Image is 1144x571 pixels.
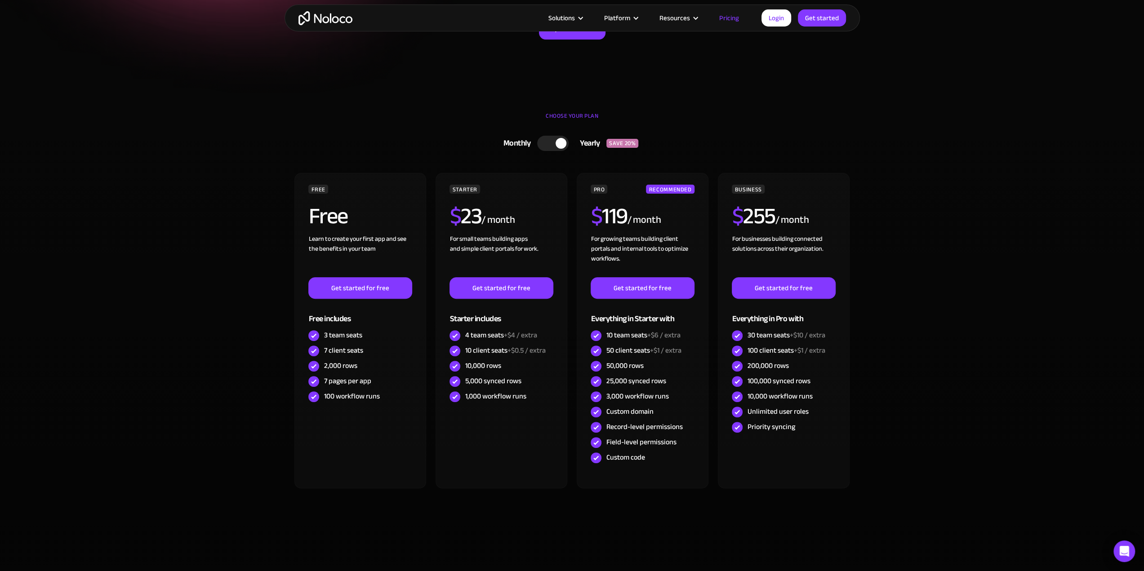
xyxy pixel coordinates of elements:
div: / month [775,213,809,227]
a: Get started for free [732,277,835,299]
div: RECOMMENDED [646,185,694,194]
div: Custom code [606,452,645,462]
div: 10 client seats [465,345,545,355]
div: Everything in Starter with [591,299,694,328]
span: +$1 / extra [650,344,681,357]
div: 25,000 synced rows [606,376,666,386]
div: Open Intercom Messenger [1113,540,1135,562]
div: 3 team seats [324,330,362,340]
div: 7 client seats [324,345,363,355]
div: 30 team seats [747,330,825,340]
div: / month [481,213,515,227]
div: Yearly [569,137,606,150]
div: Custom domain [606,407,653,416]
div: 2,000 rows [324,361,357,371]
a: home [298,11,352,25]
div: STARTER [450,185,480,194]
div: For businesses building connected solutions across their organization. ‍ [732,234,835,277]
div: 1,000 workflow runs [465,391,526,401]
div: 100,000 synced rows [747,376,810,386]
div: SAVE 20% [606,139,638,148]
div: / month [627,213,661,227]
span: +$1 / extra [793,344,825,357]
div: 10 team seats [606,330,680,340]
a: Pricing [708,12,750,24]
div: 200,000 rows [747,361,788,371]
div: 10,000 workflow runs [747,391,812,401]
span: +$6 / extra [647,328,680,342]
span: $ [591,195,602,237]
div: 50 client seats [606,345,681,355]
div: Platform [604,12,630,24]
div: Unlimited user roles [747,407,808,416]
div: PRO [591,185,607,194]
div: Record-level permissions [606,422,682,432]
span: +$0.5 / extra [507,344,545,357]
h2: Free [308,205,347,227]
div: FREE [308,185,328,194]
div: CHOOSE YOUR PLAN [294,109,851,132]
div: Monthly [492,137,538,150]
span: $ [732,195,743,237]
div: Priority syncing [747,422,795,432]
a: Get started for free [591,277,694,299]
a: Get started for free [450,277,553,299]
div: Resources [659,12,690,24]
div: Resources [648,12,708,24]
div: Everything in Pro with [732,299,835,328]
div: 50,000 rows [606,361,643,371]
span: +$4 / extra [503,328,537,342]
div: 10,000 rows [465,361,501,371]
div: For small teams building apps and simple client portals for work. ‍ [450,234,553,277]
div: For growing teams building client portals and internal tools to optimize workflows. [591,234,694,277]
div: 5,000 synced rows [465,376,521,386]
a: Get started [798,9,846,27]
a: Get started for free [308,277,412,299]
div: 7 pages per app [324,376,371,386]
div: 100 workflow runs [324,391,379,401]
div: Solutions [537,12,593,24]
a: Login [761,9,791,27]
div: Field-level permissions [606,437,676,447]
div: Learn to create your first app and see the benefits in your team ‍ [308,234,412,277]
h2: 255 [732,205,775,227]
span: +$10 / extra [789,328,825,342]
div: BUSINESS [732,185,764,194]
div: Platform [593,12,648,24]
div: Solutions [548,12,575,24]
span: $ [450,195,461,237]
div: 3,000 workflow runs [606,391,668,401]
div: Starter includes [450,299,553,328]
h2: 119 [591,205,627,227]
div: Free includes [308,299,412,328]
div: 100 client seats [747,345,825,355]
div: 4 team seats [465,330,537,340]
h2: 23 [450,205,481,227]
